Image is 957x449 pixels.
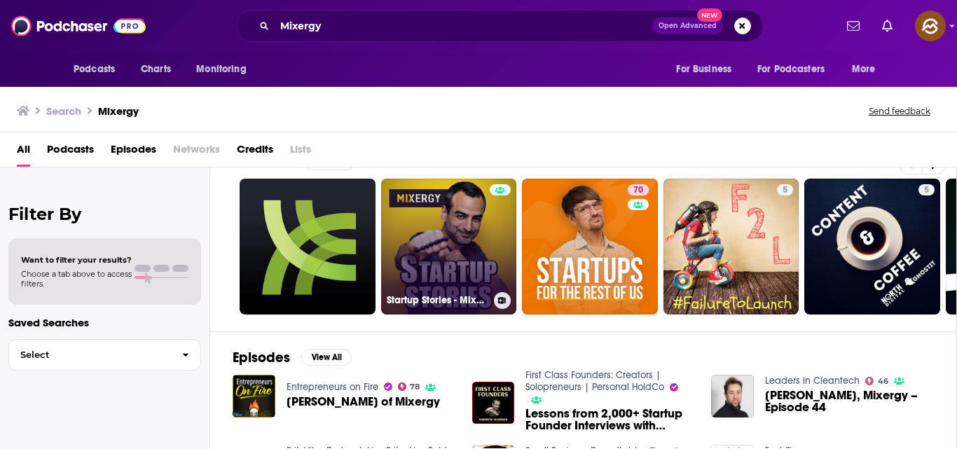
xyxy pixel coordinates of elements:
span: Monitoring [196,60,246,79]
a: 5 [804,179,940,315]
h2: Episodes [233,349,290,366]
h3: Startup Stories - Mixergy [387,294,488,306]
img: Lessons from 2,000+ Startup Founder Interviews with Entrepreneur Andrew Warner of Mixergy [472,382,515,424]
p: Saved Searches [8,316,201,329]
span: Lessons from 2,000+ Startup Founder Interviews with Entrepreneur [PERSON_NAME] of Mixergy [525,408,694,431]
span: Lists [290,138,311,167]
a: Show notifications dropdown [876,14,898,38]
button: open menu [186,56,264,83]
span: [PERSON_NAME], Mixergy – Episode 44 [765,389,934,413]
img: User Profile [915,11,946,41]
img: Podchaser - Follow, Share and Rate Podcasts [11,13,146,39]
h3: Search [46,104,81,118]
span: More [852,60,876,79]
a: Lessons from 2,000+ Startup Founder Interviews with Entrepreneur Andrew Warner of Mixergy [525,408,694,431]
span: For Podcasters [757,60,825,79]
a: All [17,138,30,167]
a: 46 [865,377,888,385]
span: [PERSON_NAME] of Mixergy [287,396,440,408]
button: open menu [64,56,133,83]
div: Search podcasts, credits, & more... [236,10,763,42]
span: Networks [173,138,220,167]
a: Leaders in Cleantech [765,375,860,387]
input: Search podcasts, credits, & more... [275,15,652,37]
span: Podcasts [74,60,115,79]
a: Episodes [111,138,156,167]
a: Charts [132,56,179,83]
a: Andrew Warner of Mixergy [287,396,440,408]
span: Want to filter your results? [21,255,132,265]
button: Show profile menu [915,11,946,41]
a: 5 [918,184,935,195]
button: Open AdvancedNew [652,18,723,34]
a: 78 [398,382,420,391]
a: 5 [663,179,799,315]
img: Dr Pete Armstrong, Mixergy – Episode 44 [711,375,754,417]
span: Charts [141,60,171,79]
h3: Mixergy [98,104,139,118]
a: Credits [237,138,273,167]
span: Open Advanced [659,22,717,29]
span: 5 [924,184,929,198]
button: open menu [666,56,749,83]
a: 70 [522,179,658,315]
span: 78 [410,384,420,390]
a: Show notifications dropdown [841,14,865,38]
button: open menu [748,56,845,83]
button: View All [301,349,352,366]
h2: Filter By [8,204,201,224]
a: Dr Pete Armstrong, Mixergy – Episode 44 [765,389,934,413]
span: Select [9,350,171,359]
button: Send feedback [865,105,935,117]
span: 5 [783,184,787,198]
a: 70 [628,184,649,195]
span: Choose a tab above to access filters. [21,269,132,289]
button: Select [8,339,201,371]
a: First Class Founders: Creators | Solopreneurs | Personal HoldCo [525,369,664,393]
span: For Business [676,60,731,79]
a: Startup Stories - Mixergy [381,179,517,315]
span: New [697,8,722,22]
a: EpisodesView All [233,349,352,366]
span: Logged in as hey85204 [915,11,946,41]
span: 70 [633,184,643,198]
button: open menu [842,56,893,83]
a: Podcasts [47,138,94,167]
a: Entrepreneurs on Fire [287,381,378,393]
img: Andrew Warner of Mixergy [233,375,275,417]
span: 46 [878,378,888,385]
a: 5 [777,184,793,195]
